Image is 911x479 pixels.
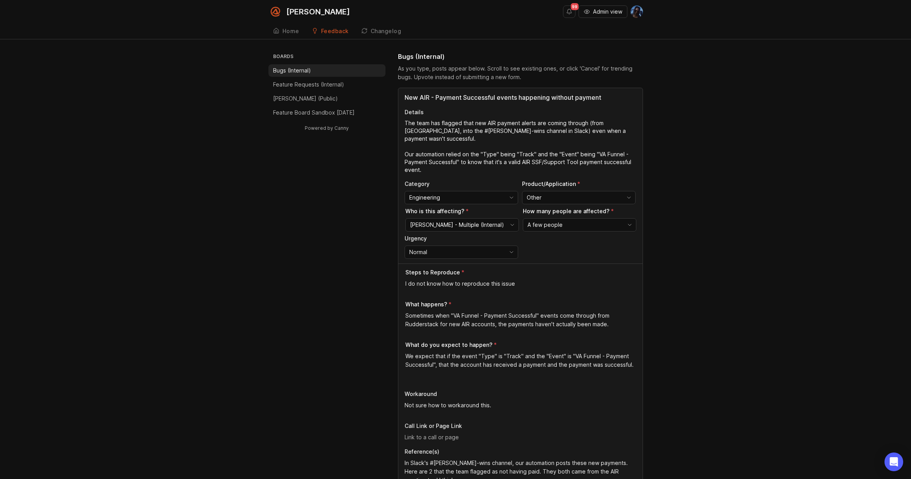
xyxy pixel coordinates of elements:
[409,193,504,202] input: Engineering
[506,222,519,228] svg: toggle icon
[623,222,636,228] svg: toggle icon
[273,95,338,103] p: [PERSON_NAME] (Public)
[527,193,622,202] input: Other
[268,78,385,91] a: Feature Requests (Internal)
[398,64,643,81] div: As you type, posts appear below. Scroll to see existing ones, or click 'Cancel' for trending bugs...
[307,23,353,39] a: Feedback
[405,352,636,378] textarea: We expect that if the event "Type" is "Track" and the "Event" is "VA Funnel - Payment Successful"...
[405,311,636,329] textarea: Sometimes when "VA Funnel - Payment Successful" events come through from Rudderstack for new AIR ...
[268,5,282,19] img: Smith.ai logo
[268,64,385,77] a: Bugs (Internal)
[522,180,636,188] p: Product/Application
[357,23,406,39] a: Changelog
[527,221,563,229] span: A few people
[884,452,903,471] div: Open Intercom Messenger
[563,5,575,18] button: Notifications
[410,221,505,229] input: Smith.ai - Multiple (Internal)
[623,194,635,201] svg: toggle icon
[405,269,460,276] p: Steps to Reproduce
[405,448,636,456] p: Reference(s)
[630,5,643,18] img: Tim Fischer
[268,23,304,39] a: Home
[321,28,349,34] div: Feedback
[405,207,519,215] p: Who is this affecting?
[272,52,385,63] h3: Boards
[405,119,636,174] textarea: Details
[405,341,492,349] p: What do you expect to happen?
[571,3,579,10] span: 99
[505,194,518,201] svg: toggle icon
[405,93,636,102] input: Title
[593,8,622,16] span: Admin view
[579,5,627,18] button: Admin view
[304,124,350,133] a: Powered by Canny
[523,218,636,232] div: toggle menu
[273,81,344,88] p: Feature Requests (Internal)
[268,92,385,105] a: [PERSON_NAME] (Public)
[405,390,636,398] p: Workaround
[405,300,447,308] p: What happens?
[282,28,299,34] div: Home
[405,279,636,288] textarea: I do not know how to reproduce this issue
[505,249,518,255] svg: toggle icon
[409,248,427,256] span: Normal
[405,108,636,116] p: Details
[405,246,518,259] div: toggle menu
[268,106,385,119] a: Feature Board Sandbox [DATE]
[523,207,636,215] p: How many people are affected?
[398,52,445,61] h1: Bugs (Internal)
[273,67,311,74] p: Bugs (Internal)
[405,401,636,410] textarea: Not sure how to workaround this.
[522,191,636,204] div: toggle menu
[405,218,519,232] div: toggle menu
[405,191,518,204] div: toggle menu
[405,433,636,442] input: Link to a call or page
[405,422,636,430] p: Call Link or Page Link
[405,180,518,188] p: Category
[405,235,518,242] p: Urgency
[371,28,401,34] div: Changelog
[286,8,350,16] div: [PERSON_NAME]
[273,109,355,117] p: Feature Board Sandbox [DATE]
